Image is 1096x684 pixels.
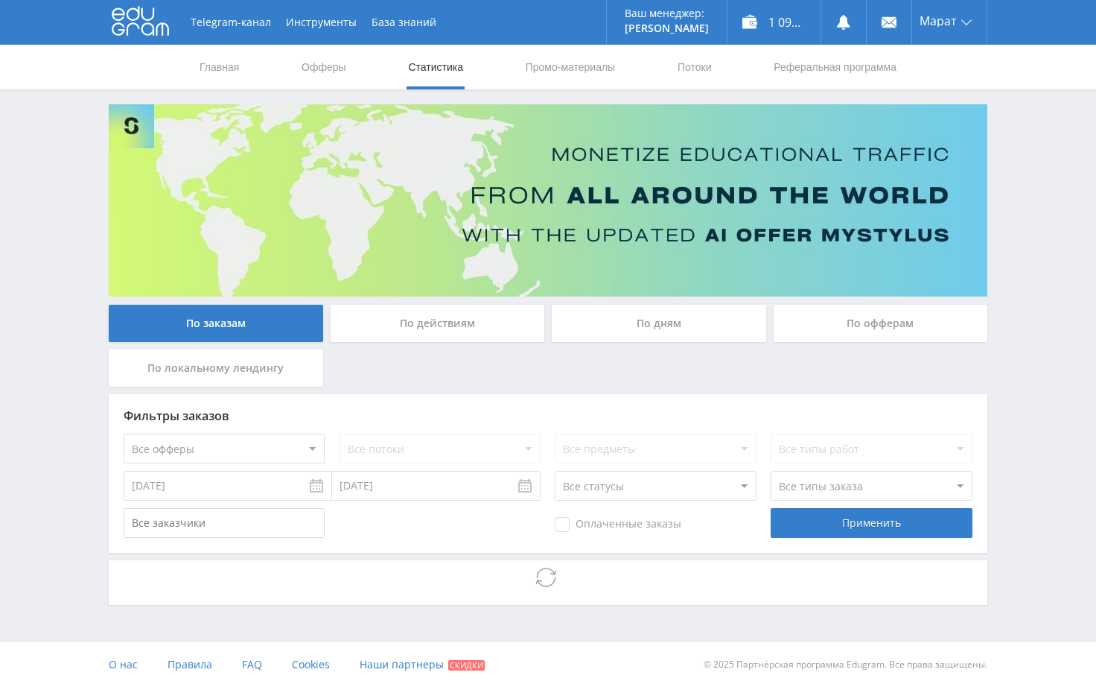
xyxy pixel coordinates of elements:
[676,45,713,89] a: Потоки
[772,45,898,89] a: Реферальная программа
[360,657,444,671] span: Наши партнеры
[109,305,323,342] div: По заказам
[198,45,240,89] a: Главная
[448,660,485,671] span: Скидки
[774,305,988,342] div: По офферам
[524,45,616,89] a: Промо-материалы
[242,657,262,671] span: FAQ
[109,104,987,297] img: Banner
[292,657,330,671] span: Cookies
[407,45,465,89] a: Статистика
[920,15,957,27] span: Марат
[555,517,681,532] span: Оплаченные заказы
[771,508,972,538] div: Применить
[109,657,138,671] span: О нас
[124,508,325,538] input: Все заказчики
[300,45,348,89] a: Офферы
[625,7,709,19] p: Ваш менеджер:
[109,349,323,387] div: По локальному лендингу
[625,22,709,34] p: [PERSON_NAME]
[331,305,545,342] div: По действиям
[168,657,212,671] span: Правила
[552,305,766,342] div: По дням
[124,409,972,422] div: Фильтры заказов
